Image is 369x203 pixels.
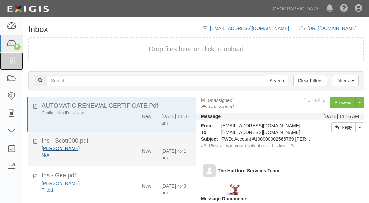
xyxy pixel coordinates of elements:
[42,145,125,152] div: Andrew Scott
[196,122,216,129] strong: From
[268,2,323,15] a: [GEOGRAPHIC_DATA]
[142,180,151,189] div: New
[196,136,216,142] strong: Subject
[293,75,327,86] a: Clear Filters
[42,146,80,151] a: [PERSON_NAME]
[201,114,221,119] strong: Message
[201,196,247,201] strong: Message Documents
[308,98,310,103] b: 1
[307,26,364,31] a: [URL][DOMAIN_NAME]
[42,110,125,116] div: Confirmation ID - xfvvrw
[216,122,317,129] div: [EMAIL_ADDRESS][DOMAIN_NAME]
[208,98,232,103] a: Unassigned
[340,5,348,13] i: Help Center - Complianz
[42,187,53,193] a: Tilted
[142,110,151,120] div: New
[161,110,191,126] div: [DATE] 11:16 am
[42,137,191,145] div: Ins - Scott000.pdf
[210,26,289,31] a: [EMAIL_ADDRESS][DOMAIN_NAME]
[47,75,265,86] input: Search
[42,152,125,158] div: N/A
[42,180,125,187] div: Terrence Gee
[216,136,317,142] div: FWD: Account #100000002566769 BUTTERFIELD SPEAKS
[28,25,48,34] h1: Inbox
[216,129,317,136] div: inbox@sbh.complianz.com
[331,122,356,132] a: Reply
[42,171,191,180] div: Ins - Gee.pdf
[209,104,234,109] a: Unassigned
[42,181,80,186] a: [PERSON_NAME]
[218,168,279,173] b: The Hartford Services Team
[201,143,296,148] span: ##- Please type your reply above this line - ##
[42,102,191,110] div: AUTOMATIC RENEWAL CERTIFICATE.Pdf
[42,152,49,158] a: N/A
[42,187,125,193] div: Tilted
[149,44,244,54] button: Drop files here or click to upload
[330,97,356,108] a: Process
[161,145,191,161] div: [DATE] 4:41 pm
[323,98,325,103] b: 1
[265,75,288,86] input: Search
[161,180,191,196] div: [DATE] 4:43 pm
[196,129,216,136] strong: To
[203,164,216,177] img: default-avatar-80.png
[14,44,21,50] div: 5
[332,75,359,86] a: Filters
[142,145,151,154] div: New
[323,113,359,120] div: [DATE] 11:16 AM
[5,3,51,15] img: logo-5460c22ac91f19d4615b14bd174203de0afe785f0fc80cf4dbbc73dc1793850b.png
